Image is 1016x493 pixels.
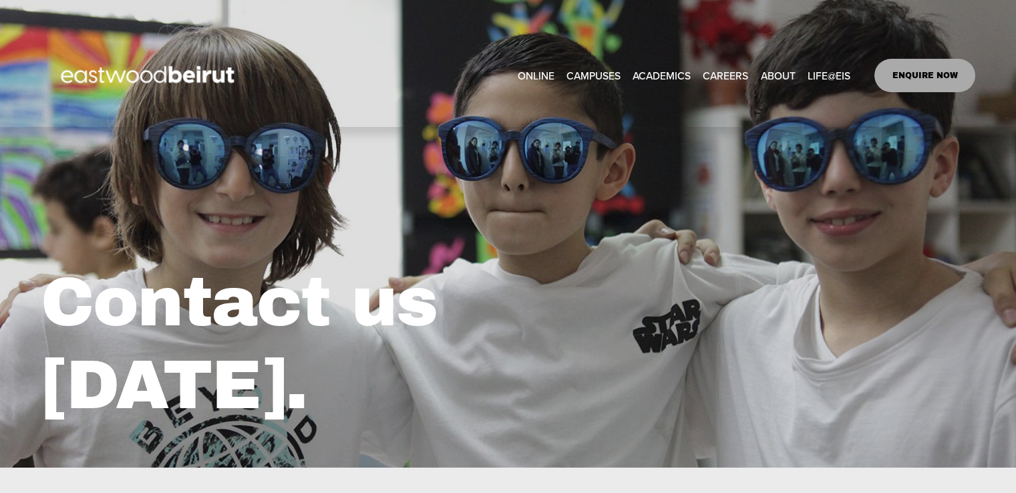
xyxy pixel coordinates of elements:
[566,66,621,85] span: CAMPUSES
[41,41,259,110] img: EastwoodIS Global Site
[41,261,740,427] h1: Contact us [DATE].
[518,65,554,86] a: ONLINE
[633,66,691,85] span: ACADEMICS
[703,65,748,86] a: CAREERS
[761,66,796,85] span: ABOUT
[874,59,975,92] a: ENQUIRE NOW
[761,65,796,86] a: folder dropdown
[633,65,691,86] a: folder dropdown
[808,65,850,86] a: folder dropdown
[566,65,621,86] a: folder dropdown
[808,66,850,85] span: LIFE@EIS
